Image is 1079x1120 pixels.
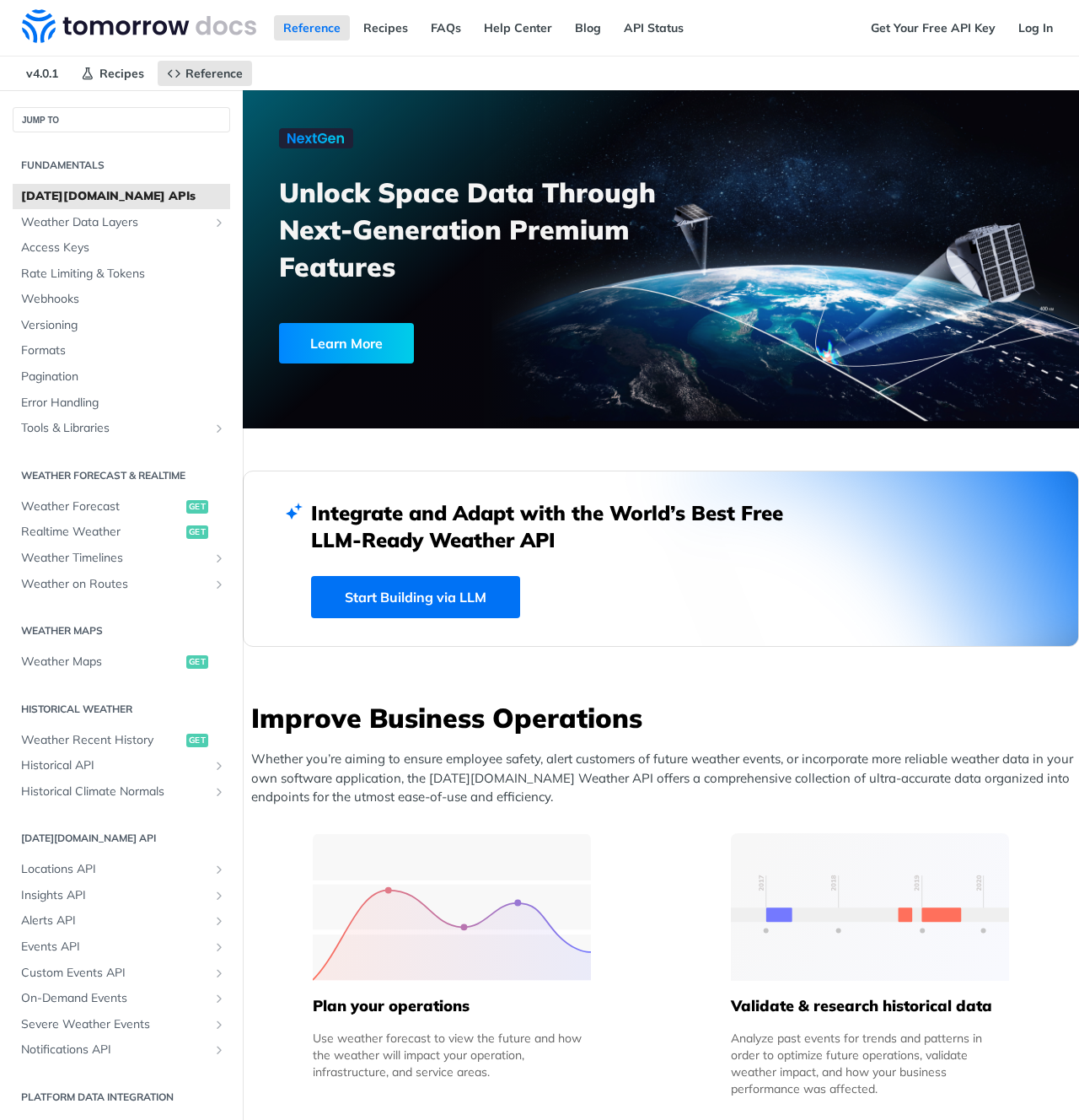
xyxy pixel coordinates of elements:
h2: Weather Forecast & realtime [13,468,230,483]
a: Historical APIShow subpages for Historical API [13,753,230,778]
a: Events APIShow subpages for Events API [13,934,230,960]
button: Show subpages for Weather Data Layers [212,216,226,229]
a: Blog [566,15,610,40]
a: Reference [274,15,350,40]
img: Tomorrow.io Weather API Docs [22,9,256,43]
button: Show subpages for Events API [212,940,226,954]
a: Versioning [13,313,230,338]
a: Reference [158,61,252,86]
span: Weather Data Layers [21,214,208,231]
span: v4.0.1 [17,61,67,86]
span: Custom Events API [21,965,208,982]
span: Weather on Routes [21,576,208,593]
button: Show subpages for Weather on Routes [212,578,226,591]
span: On-Demand Events [21,990,208,1007]
a: Weather Recent Historyget [13,728,230,753]
a: Rate Limiting & Tokens [13,261,230,287]
a: Recipes [72,61,153,86]
a: Weather on RoutesShow subpages for Weather on Routes [13,572,230,597]
a: FAQs [421,15,470,40]
a: Get Your Free API Key [862,15,1005,40]
button: Show subpages for Locations API [212,863,226,876]
button: Show subpages for Alerts API [212,914,226,928]
h5: Validate & research historical data [731,996,1009,1016]
a: Start Building via LLM [311,576,520,618]
span: Tools & Libraries [21,420,208,437]
img: 13d7ca0-group-496-2.svg [731,833,1009,981]
span: [DATE][DOMAIN_NAME] APIs [21,188,226,205]
span: Weather Maps [21,654,182,670]
a: Recipes [354,15,417,40]
a: Historical Climate NormalsShow subpages for Historical Climate Normals [13,779,230,805]
a: Severe Weather EventsShow subpages for Severe Weather Events [13,1012,230,1037]
button: Show subpages for Severe Weather Events [212,1018,226,1031]
a: Formats [13,338,230,363]
span: Alerts API [21,913,208,929]
a: Realtime Weatherget [13,520,230,545]
span: Access Keys [21,240,226,256]
h5: Plan your operations [313,996,591,1016]
span: Reference [185,66,243,81]
button: Show subpages for On-Demand Events [212,992,226,1005]
span: Weather Timelines [21,550,208,567]
a: On-Demand EventsShow subpages for On-Demand Events [13,986,230,1011]
p: Whether you’re aiming to ensure employee safety, alert customers of future weather events, or inc... [251,750,1079,807]
span: Severe Weather Events [21,1016,208,1033]
h2: Fundamentals [13,158,230,173]
span: Error Handling [21,395,226,412]
button: Show subpages for Historical Climate Normals [212,785,226,799]
span: Weather Recent History [21,732,182,749]
a: Learn More [279,323,599,363]
span: Recipes [99,66,144,81]
span: Versioning [21,317,226,334]
h2: Historical Weather [13,702,230,717]
a: Insights APIShow subpages for Insights API [13,883,230,908]
button: Show subpages for Historical API [212,759,226,773]
a: Weather Forecastget [13,494,230,520]
span: Insights API [21,887,208,904]
div: Analyze past events for trends and patterns in order to optimize future operations, validate weat... [731,1030,1009,1097]
span: Realtime Weather [21,524,182,541]
h2: Integrate and Adapt with the World’s Best Free LLM-Ready Weather API [311,499,808,553]
span: get [186,734,208,747]
span: Weather Forecast [21,498,182,515]
a: Webhooks [13,287,230,312]
h3: Unlock Space Data Through Next-Generation Premium Features [279,174,679,285]
button: Show subpages for Notifications API [212,1043,226,1057]
div: Learn More [279,323,414,363]
h3: Improve Business Operations [251,699,1079,736]
span: Webhooks [21,291,226,308]
a: Help Center [475,15,561,40]
h2: Platform DATA integration [13,1090,230,1105]
a: Error Handling [13,390,230,416]
a: Locations APIShow subpages for Locations API [13,857,230,882]
img: 39565e8-group-4962x.svg [313,833,591,981]
span: get [186,655,208,669]
img: NextGen [279,128,353,148]
a: Custom Events APIShow subpages for Custom Events API [13,961,230,986]
h2: [DATE][DOMAIN_NAME] API [13,831,230,846]
span: Events API [21,939,208,956]
button: Show subpages for Tools & Libraries [212,422,226,435]
span: Historical API [21,757,208,774]
button: Show subpages for Insights API [212,889,226,902]
button: JUMP TO [13,107,230,132]
a: Weather TimelinesShow subpages for Weather Timelines [13,546,230,571]
span: get [186,500,208,514]
a: [DATE][DOMAIN_NAME] APIs [13,184,230,209]
div: Use weather forecast to view the future and how the weather will impact your operation, infrastru... [313,1030,591,1080]
a: API Status [615,15,693,40]
a: Access Keys [13,235,230,261]
a: Alerts APIShow subpages for Alerts API [13,908,230,934]
a: Weather Mapsget [13,649,230,675]
button: Show subpages for Custom Events API [212,967,226,980]
button: Show subpages for Weather Timelines [212,552,226,565]
a: Weather Data LayersShow subpages for Weather Data Layers [13,210,230,235]
a: Notifications APIShow subpages for Notifications API [13,1037,230,1063]
span: Pagination [21,369,226,385]
a: Tools & LibrariesShow subpages for Tools & Libraries [13,416,230,441]
span: Locations API [21,861,208,878]
span: Formats [21,342,226,359]
h2: Weather Maps [13,623,230,638]
span: Rate Limiting & Tokens [21,266,226,283]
